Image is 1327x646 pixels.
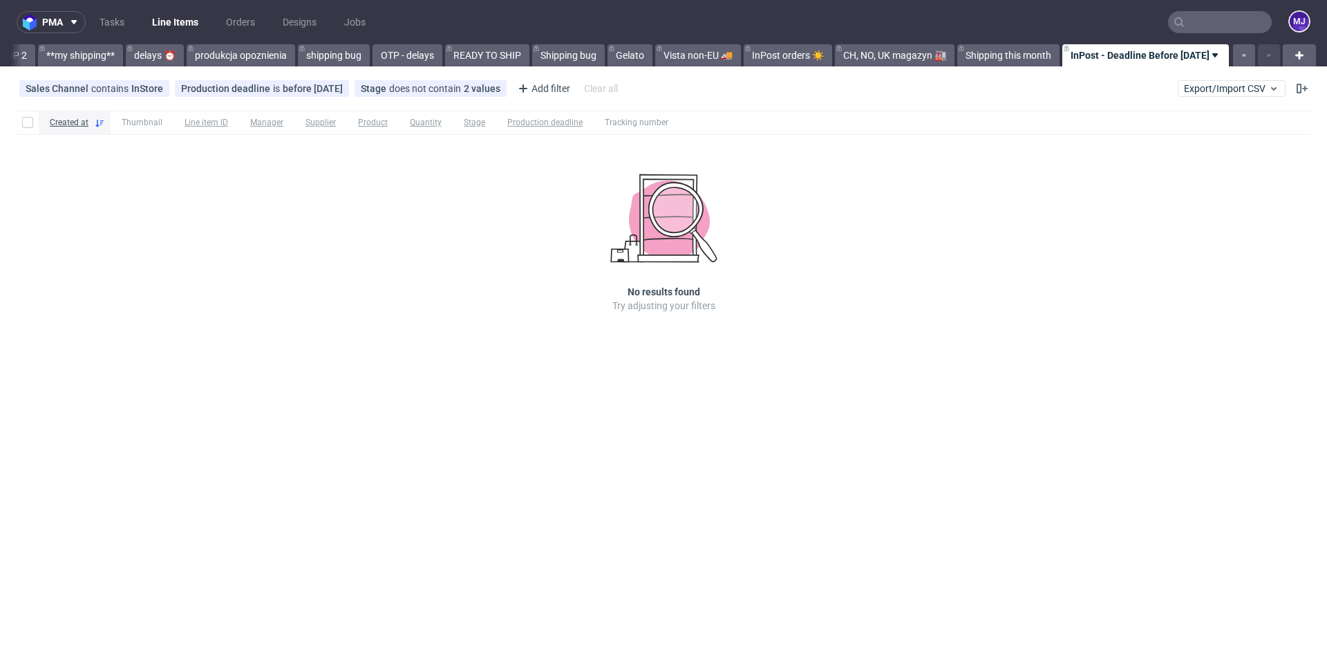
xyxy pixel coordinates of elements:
span: Manager [250,117,283,129]
span: is [273,83,283,94]
span: Stage [464,117,485,129]
a: Tasks [91,11,133,33]
span: contains [91,83,131,94]
a: Vista non-EU 🚚 [655,44,741,66]
a: Shipping bug [532,44,605,66]
span: Quantity [410,117,442,129]
div: Add filter [512,77,573,100]
a: delays ⏰ [126,44,184,66]
div: InStore [131,83,163,94]
figcaption: MJ [1290,12,1309,31]
span: Thumbnail [122,117,162,129]
a: CH, NO, UK magazyn 🏭 [835,44,954,66]
span: Sales Channel [26,83,91,94]
p: Try adjusting your filters [612,299,715,313]
a: Gelato [608,44,652,66]
button: Export/Import CSV [1178,80,1286,97]
a: OTP - delays [373,44,442,66]
span: Supplier [305,117,336,129]
a: produkcja opoznienia [187,44,295,66]
a: Jobs [336,11,374,33]
span: pma [42,17,63,27]
a: Shipping this month [957,44,1060,66]
div: before [DATE] [283,83,343,94]
span: Tracking number [605,117,668,129]
span: Created at [50,117,88,129]
a: shipping bug [298,44,370,66]
span: Production deadline [181,83,273,94]
a: Orders [218,11,263,33]
a: READY TO SHIP [445,44,529,66]
span: Product [358,117,388,129]
a: InPost - Deadline Before [DATE] [1062,44,1229,66]
div: Clear all [581,79,621,98]
span: Stage [361,83,389,94]
a: InPost orders ☀️ [744,44,832,66]
h3: No results found [628,285,700,299]
span: Export/Import CSV [1184,83,1279,94]
a: Designs [274,11,325,33]
img: logo [23,15,42,30]
span: does not contain [389,83,464,94]
span: Production deadline [507,117,583,129]
button: pma [17,11,86,33]
span: Line item ID [185,117,228,129]
a: Line Items [144,11,207,33]
div: 2 values [464,83,500,94]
